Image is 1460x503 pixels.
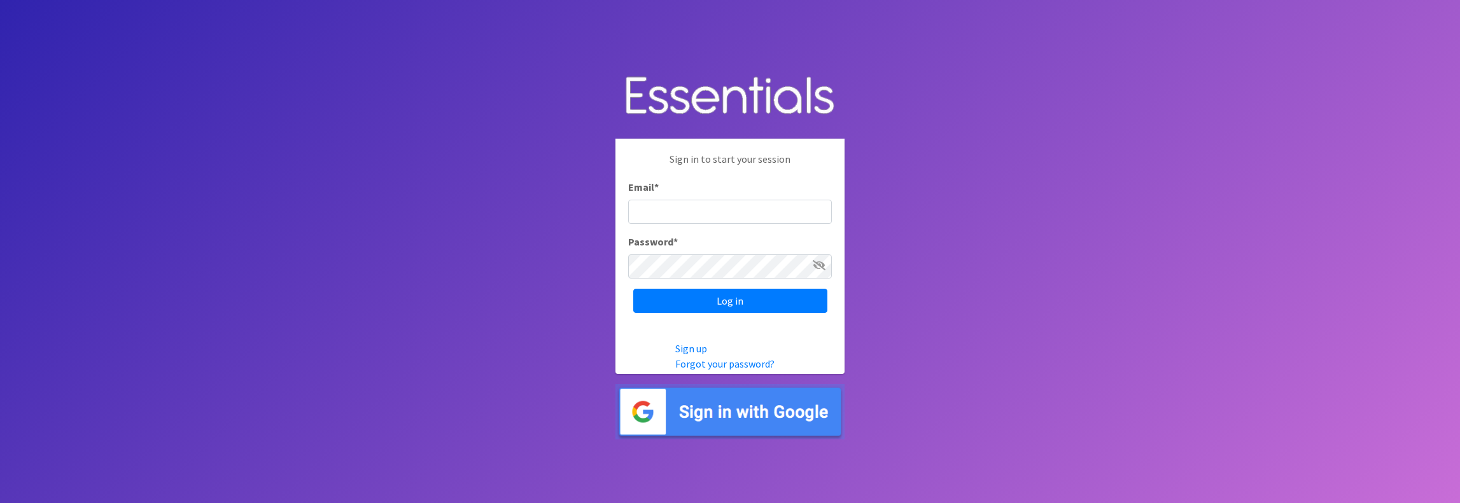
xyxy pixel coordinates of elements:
[628,179,659,195] label: Email
[675,357,775,370] a: Forgot your password?
[615,384,845,439] img: Sign in with Google
[673,235,678,248] abbr: required
[615,64,845,129] img: Human Essentials
[675,342,707,355] a: Sign up
[654,181,659,193] abbr: required
[628,151,832,179] p: Sign in to start your session
[628,234,678,249] label: Password
[633,289,827,313] input: Log in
